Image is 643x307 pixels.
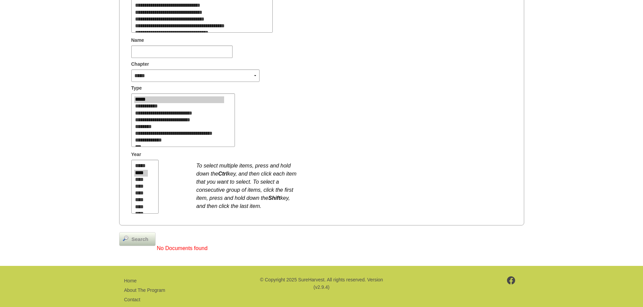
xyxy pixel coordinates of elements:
span: Chapter [131,61,149,68]
span: No Documents found [157,245,208,251]
img: footer-facebook.png [507,276,515,284]
a: Search [119,232,156,246]
span: Search [128,236,152,243]
a: About The Program [124,287,165,293]
div: To select multiple items, press and hold down the key, and then click each item that you want to ... [196,158,298,210]
img: magnifier.png [123,236,128,241]
b: Ctrl [218,171,227,177]
span: Name [131,37,144,44]
p: © Copyright 2025 SureHarvest. All rights reserved. Version (v2.9.4) [259,276,384,291]
a: Contact [124,297,140,302]
span: Year [131,151,141,158]
a: Home [124,278,137,283]
b: Shift [268,195,280,201]
span: Type [131,85,142,92]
